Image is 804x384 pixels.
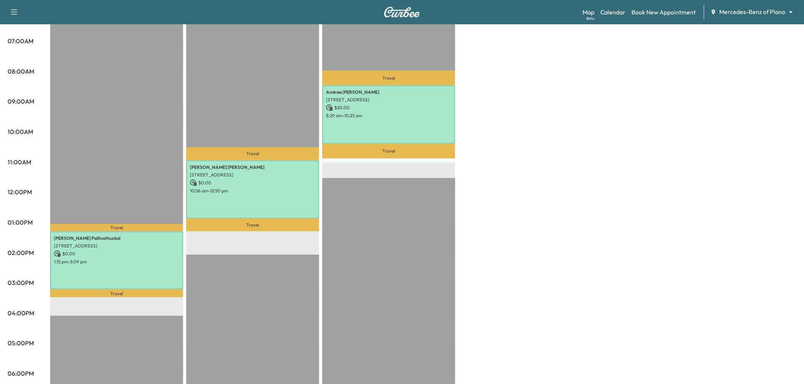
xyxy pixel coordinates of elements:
p: Travel [186,147,319,161]
p: 04:00PM [8,308,34,318]
div: Beta [586,16,594,21]
p: 02:00PM [8,248,34,257]
p: 10:56 am - 12:50 pm [190,188,315,194]
p: 05:00PM [8,338,34,348]
a: Calendar [600,8,626,17]
p: 01:00PM [8,218,33,227]
p: $ 30.00 [326,104,451,111]
p: Travel [322,71,455,85]
p: 8:29 am - 10:23 am [326,113,451,119]
a: Book New Appointment [632,8,696,17]
img: Curbee Logo [384,7,420,17]
p: Andrae [PERSON_NAME] [326,89,451,95]
p: 1:15 pm - 3:09 pm [54,259,179,265]
p: 09:00AM [8,97,34,106]
p: 08:00AM [8,67,34,76]
p: [STREET_ADDRESS] [54,243,179,249]
p: 12:00PM [8,187,32,197]
p: 03:00PM [8,278,34,287]
span: Mercedes-Benz of Plano [720,8,786,16]
p: $ 0.00 [190,179,315,186]
p: [STREET_ADDRESS] [326,97,451,103]
p: [STREET_ADDRESS] [190,172,315,178]
p: 06:00PM [8,369,34,378]
p: $ 0.00 [54,250,179,257]
p: Travel [186,219,319,231]
a: MapBeta [582,8,594,17]
p: Travel [322,144,455,159]
p: 11:00AM [8,157,31,167]
p: 07:00AM [8,36,33,46]
p: Travel [50,224,183,231]
p: [PERSON_NAME] Pallivathuckal [54,235,179,241]
p: Travel [50,290,183,297]
p: 10:00AM [8,127,33,136]
p: [PERSON_NAME] [PERSON_NAME] [190,164,315,170]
